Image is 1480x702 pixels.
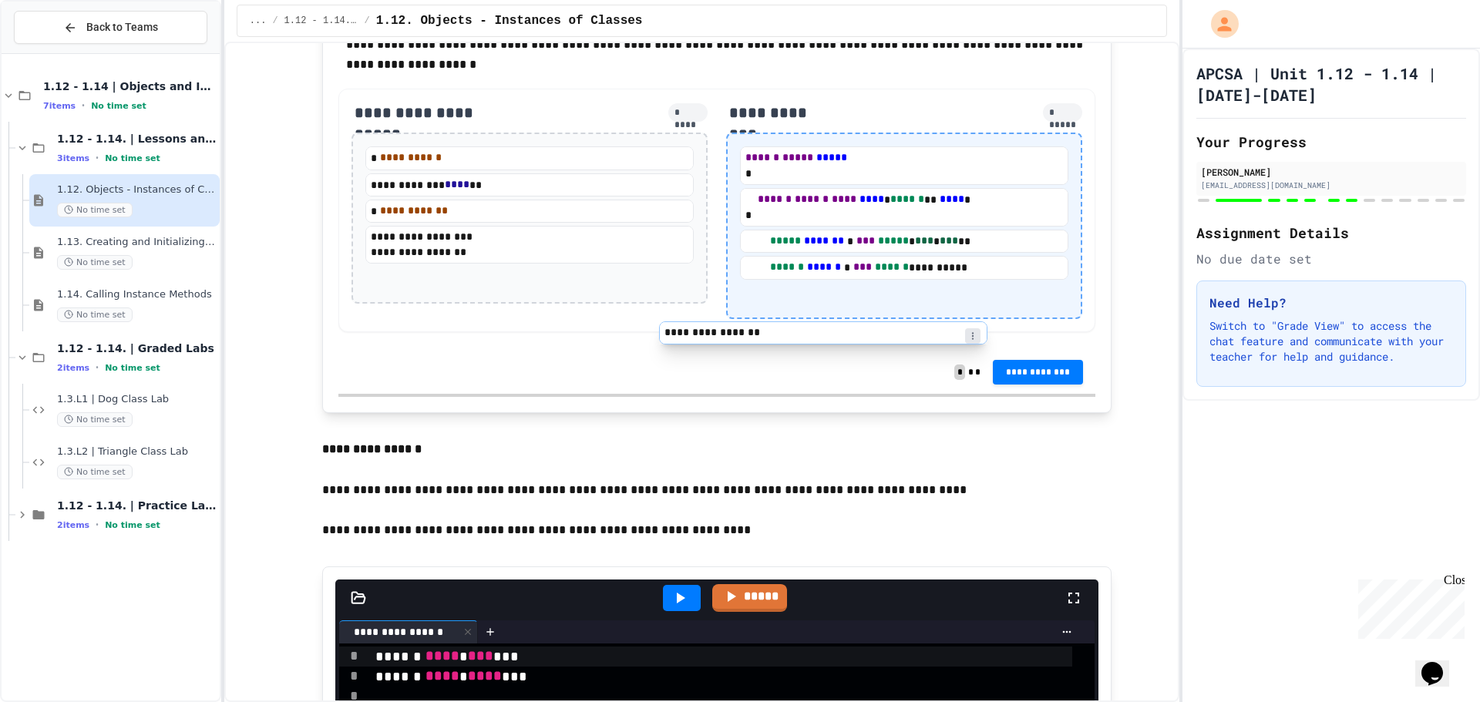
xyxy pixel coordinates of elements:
span: 1.12. Objects - Instances of Classes [57,183,217,196]
span: • [82,99,85,112]
span: 3 items [57,153,89,163]
div: Chat with us now!Close [6,6,106,98]
span: No time set [105,153,160,163]
span: No time set [105,363,160,373]
span: 1.12 - 1.14 | Objects and Instances of Classes [43,79,217,93]
span: • [96,519,99,531]
iframe: chat widget [1415,640,1465,687]
span: No time set [57,255,133,270]
span: No time set [57,465,133,479]
span: / [272,15,277,27]
h1: APCSA | Unit 1.12 - 1.14 | [DATE]-[DATE] [1196,62,1466,106]
span: 2 items [57,520,89,530]
span: No time set [91,101,146,111]
button: Back to Teams [14,11,207,44]
span: 1.12. Objects - Instances of Classes [376,12,643,30]
span: 7 items [43,101,76,111]
span: 1.14. Calling Instance Methods [57,288,217,301]
span: ... [250,15,267,27]
div: My Account [1195,6,1243,42]
span: 1.12 - 1.14. | Practice Labs [57,499,217,512]
div: [EMAIL_ADDRESS][DOMAIN_NAME] [1201,180,1461,191]
p: Switch to "Grade View" to access the chat feature and communicate with your teacher for help and ... [1209,318,1453,364]
h2: Your Progress [1196,131,1466,153]
div: [PERSON_NAME] [1201,165,1461,179]
span: • [96,361,99,374]
span: 1.12 - 1.14. | Graded Labs [57,341,217,355]
span: / [365,15,370,27]
span: 1.3.L1 | Dog Class Lab [57,393,217,406]
h2: Assignment Details [1196,222,1466,244]
span: 1.12 - 1.14. | Lessons and Notes [57,132,217,146]
span: 1.12 - 1.14. | Lessons and Notes [284,15,358,27]
iframe: chat widget [1352,573,1465,639]
span: 2 items [57,363,89,373]
span: 1.3.L2 | Triangle Class Lab [57,445,217,458]
span: Back to Teams [86,19,158,35]
h3: Need Help? [1209,294,1453,312]
span: 1.13. Creating and Initializing Objects: Constructors [57,236,217,249]
span: No time set [57,307,133,322]
div: No due date set [1196,250,1466,268]
span: No time set [105,520,160,530]
span: No time set [57,412,133,427]
span: No time set [57,203,133,217]
span: • [96,152,99,164]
